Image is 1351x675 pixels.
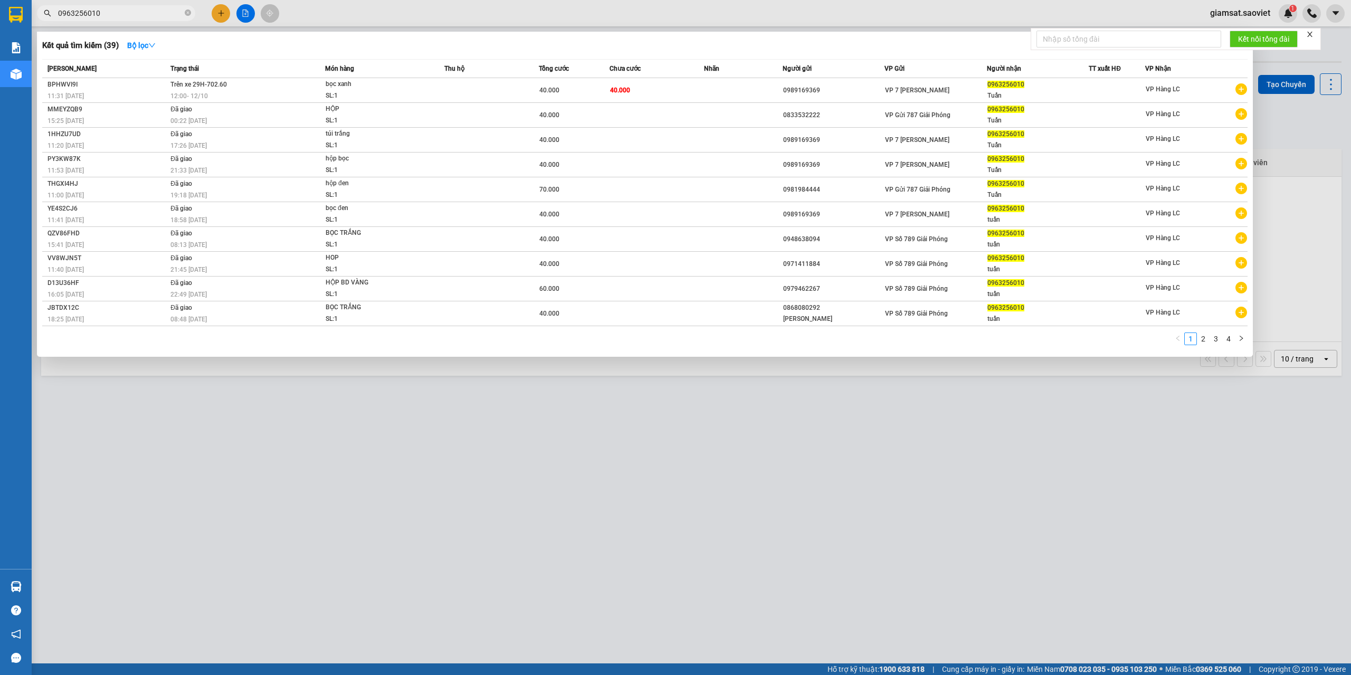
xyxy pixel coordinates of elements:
[119,37,164,54] button: Bộ lọcdown
[326,214,405,226] div: SL: 1
[1235,158,1247,169] span: plus-circle
[1235,332,1248,345] button: right
[539,87,559,94] span: 40.000
[1146,259,1180,267] span: VP Hàng LC
[539,285,559,292] span: 60.000
[885,211,949,218] span: VP 7 [PERSON_NAME]
[987,140,1089,151] div: Tuấn
[1238,335,1244,341] span: right
[47,65,97,72] span: [PERSON_NAME]
[47,241,84,249] span: 15:41 [DATE]
[885,260,948,268] span: VP Số 789 Giải Phóng
[1235,207,1247,219] span: plus-circle
[539,65,569,72] span: Tổng cước
[47,117,84,125] span: 15:25 [DATE]
[783,313,884,325] div: [PERSON_NAME]
[1306,31,1314,38] span: close
[47,92,84,100] span: 11:31 [DATE]
[1146,85,1180,93] span: VP Hàng LC
[326,313,405,325] div: SL: 1
[884,65,905,72] span: VP Gửi
[47,129,167,140] div: 1HHZU7UD
[1210,333,1222,345] a: 3
[170,65,199,72] span: Trạng thái
[987,81,1024,88] span: 0963256010
[170,216,207,224] span: 18:58 [DATE]
[326,227,405,239] div: BỌC TRẮNG
[326,178,405,189] div: hộp đen
[1197,332,1210,345] li: 2
[11,605,21,615] span: question-circle
[539,211,559,218] span: 40.000
[987,180,1024,187] span: 0963256010
[47,104,167,115] div: MMEYZQB9
[47,178,167,189] div: THGXI4HJ
[170,254,192,262] span: Đã giao
[170,304,192,311] span: Đã giao
[170,155,192,163] span: Đã giao
[987,230,1024,237] span: 0963256010
[326,277,405,289] div: HỘP BD VÀNG
[170,279,192,287] span: Đã giao
[47,192,84,199] span: 11:00 [DATE]
[42,40,119,51] h3: Kết quả tìm kiếm ( 39 )
[987,313,1089,325] div: tuấn
[326,189,405,201] div: SL: 1
[1036,31,1221,47] input: Nhập số tổng đài
[47,316,84,323] span: 18:25 [DATE]
[1222,332,1235,345] li: 4
[987,304,1024,311] span: 0963256010
[1146,309,1180,316] span: VP Hàng LC
[783,209,884,220] div: 0989169369
[170,106,192,113] span: Đã giao
[885,87,949,94] span: VP 7 [PERSON_NAME]
[539,111,559,119] span: 40.000
[47,302,167,313] div: JBTDX12C
[1235,83,1247,95] span: plus-circle
[783,259,884,270] div: 0971411884
[987,254,1024,262] span: 0963256010
[170,81,227,88] span: Trên xe 29H-702.60
[170,92,208,100] span: 12:00 - 12/10
[170,266,207,273] span: 21:45 [DATE]
[987,165,1089,176] div: Tuấn
[1172,332,1184,345] button: left
[1146,284,1180,291] span: VP Hàng LC
[1197,333,1209,345] a: 2
[783,184,884,195] div: 0981984444
[326,264,405,275] div: SL: 1
[170,205,192,212] span: Đã giao
[326,153,405,165] div: hộp bọc
[9,7,23,23] img: logo-vxr
[170,167,207,174] span: 21:33 [DATE]
[539,186,559,193] span: 70.000
[170,241,207,249] span: 08:13 [DATE]
[44,9,51,17] span: search
[539,235,559,243] span: 40.000
[58,7,183,19] input: Tìm tên, số ĐT hoặc mã đơn
[1146,210,1180,217] span: VP Hàng LC
[47,266,84,273] span: 11:40 [DATE]
[783,135,884,146] div: 0989169369
[987,189,1089,201] div: Tuấn
[326,79,405,90] div: bọc xanh
[326,90,405,102] div: SL: 1
[704,65,719,72] span: Nhãn
[987,90,1089,101] div: Tuấn
[326,302,405,313] div: BỌC TRẮNG
[1238,33,1289,45] span: Kết nối tổng đài
[11,629,21,639] span: notification
[987,264,1089,275] div: tuấn
[1230,31,1298,47] button: Kết nối tổng đài
[783,234,884,245] div: 0948638094
[987,279,1024,287] span: 0963256010
[326,239,405,251] div: SL: 1
[1172,332,1184,345] li: Previous Page
[47,142,84,149] span: 11:20 [DATE]
[127,41,156,50] strong: Bộ lọc
[539,136,559,144] span: 40.000
[170,316,207,323] span: 08:48 [DATE]
[47,154,167,165] div: PY3KW87K
[885,186,950,193] span: VP Gửi 787 Giải Phóng
[11,42,22,53] img: solution-icon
